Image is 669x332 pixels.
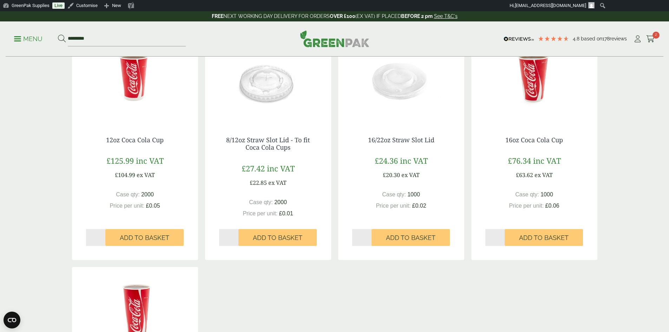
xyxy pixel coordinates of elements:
span: £0.05 [146,203,160,209]
a: Live [52,2,65,9]
img: 16/22oz Straw Slot Coke Cup lid [338,34,464,122]
a: See T&C's [434,13,458,19]
span: £63.62 [516,171,533,179]
span: inc VAT [136,155,164,166]
span: Price per unit: [509,203,544,209]
p: Menu [14,35,42,43]
span: £104.99 [115,171,135,179]
a: 12oz Coca Cola Cup [106,136,164,144]
a: Menu [14,35,42,42]
span: Price per unit: [243,210,277,216]
span: £22.85 [250,179,267,187]
a: 16oz Coca Cola Cup [505,136,563,144]
span: Based on [581,36,602,41]
span: ex VAT [534,171,553,179]
span: 178 [602,36,610,41]
span: inc VAT [267,163,295,174]
span: Add to Basket [519,234,569,242]
span: £20.30 [383,171,400,179]
button: Add to Basket [105,229,184,246]
span: inc VAT [400,155,428,166]
span: 4.8 [573,36,581,41]
strong: FREE [212,13,223,19]
i: Cart [646,35,655,43]
span: Price per unit: [376,203,411,209]
span: £0.06 [545,203,559,209]
span: 1000 [540,191,553,197]
img: 12oz Coca Cola Cup with coke [72,34,198,122]
span: 1000 [407,191,420,197]
strong: BEFORE 2 pm [401,13,433,19]
span: £0.02 [412,203,426,209]
span: Price per unit: [110,203,144,209]
span: Case qty: [382,191,406,197]
img: REVIEWS.io [504,37,534,41]
i: My Account [633,35,642,43]
span: 2 [652,32,660,39]
span: Case qty: [515,191,539,197]
strong: OVER £100 [330,13,355,19]
span: Case qty: [249,199,273,205]
span: Add to Basket [253,234,302,242]
span: ex VAT [268,179,287,187]
span: £125.99 [106,155,134,166]
button: Add to Basket [372,229,450,246]
span: Add to Basket [120,234,169,242]
span: inc VAT [533,155,561,166]
img: GreenPak Supplies [300,30,369,47]
span: £0.01 [279,210,293,216]
button: Open CMP widget [4,312,20,328]
span: 2000 [141,191,154,197]
span: Add to Basket [386,234,435,242]
span: £27.42 [242,163,265,174]
img: 16oz Coca Cola Cup with coke [471,34,597,122]
button: Add to Basket [238,229,317,246]
a: 8/12oz Straw Slot Lid - To fit Coca Cola Cups [226,136,310,152]
span: reviews [610,36,627,41]
span: ex VAT [401,171,420,179]
div: 4.78 Stars [538,35,569,42]
span: [EMAIL_ADDRESS][DOMAIN_NAME] [515,3,586,8]
img: 12oz straw slot coke cup lid [205,34,331,122]
a: 16/22oz Straw Slot Lid [368,136,434,144]
span: Case qty: [116,191,140,197]
button: Add to Basket [505,229,583,246]
span: £76.34 [508,155,531,166]
span: ex VAT [137,171,155,179]
span: 2000 [274,199,287,205]
span: £24.36 [375,155,398,166]
a: 2 [646,34,655,44]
